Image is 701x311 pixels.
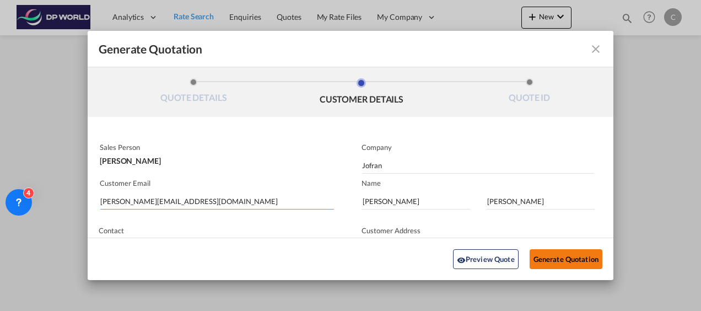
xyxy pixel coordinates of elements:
[88,31,613,280] md-dialog: Generate QuotationQUOTE ...
[99,235,332,251] input: Contact Number
[589,42,602,56] md-icon: icon-close fg-AAA8AD cursor m-0
[100,143,331,152] p: Sales Person
[99,226,332,235] p: Contact
[530,249,602,269] button: Generate Quotation
[99,42,202,56] span: Generate Quotation
[457,256,466,265] md-icon: icon-eye
[453,249,519,269] button: icon-eyePreview Quote
[362,157,594,174] input: Company Name
[362,143,594,152] p: Company
[362,179,613,187] p: Name
[362,226,420,235] span: Customer Address
[486,193,595,210] input: Last Name
[100,152,331,165] div: [PERSON_NAME]
[100,193,334,210] input: Search by Customer Name/Email Id/Company
[100,179,334,187] p: Customer Email
[110,78,278,108] li: QUOTE DETAILS
[362,235,596,251] input: Customer Address
[278,78,446,108] li: CUSTOMER DETAILS
[445,78,613,108] li: QUOTE ID
[362,193,470,210] input: First Name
